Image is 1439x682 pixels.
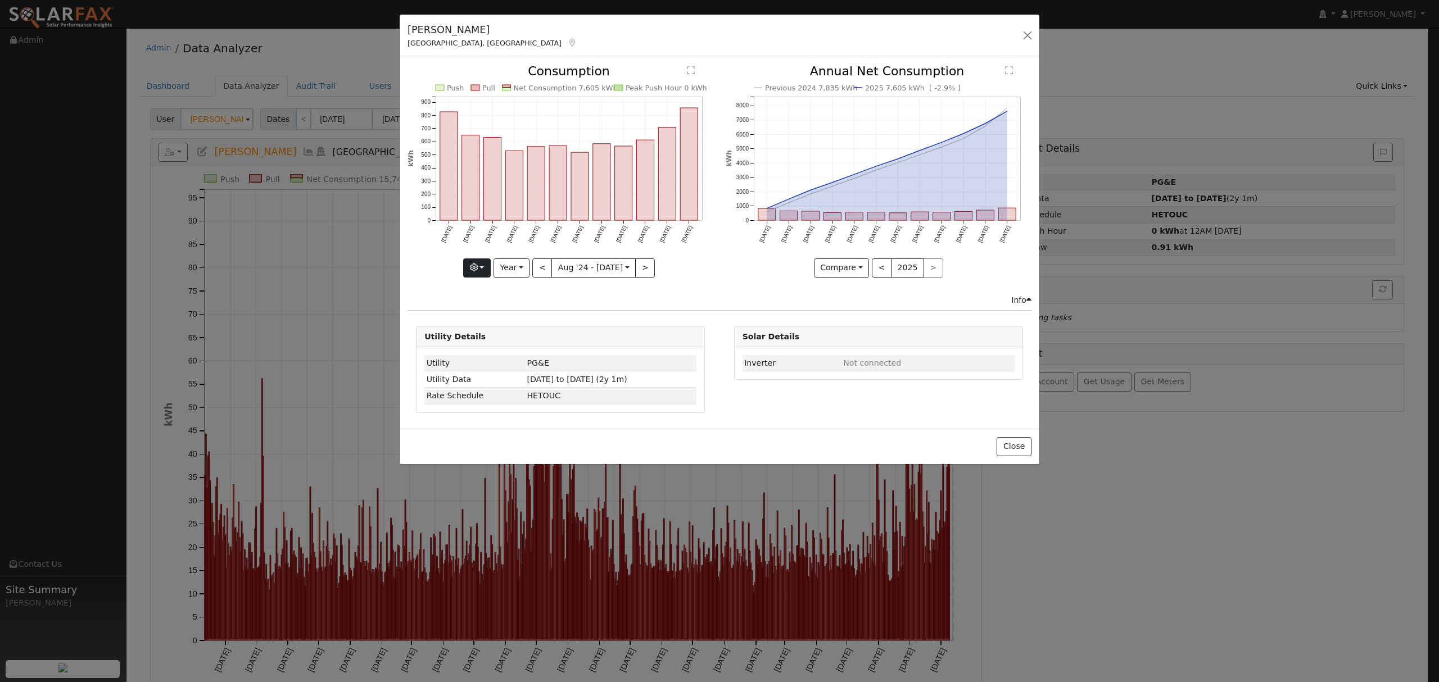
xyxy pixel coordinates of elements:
strong: Solar Details [743,332,799,341]
rect: onclick="" [440,112,458,220]
text: [DATE] [802,225,814,243]
text: [DATE] [659,225,672,243]
rect: onclick="" [637,140,654,221]
text: Previous 2024 7,835 kWh [765,84,857,92]
circle: onclick="" [764,210,769,214]
circle: onclick="" [874,164,878,169]
td: Utility Data [424,371,525,388]
text: [DATE] [911,225,924,243]
strong: Utility Details [424,332,486,341]
circle: onclick="" [808,192,813,197]
rect: onclick="" [593,144,610,220]
button: Compare [814,258,870,278]
rect: onclick="" [933,212,950,220]
text: kWh [725,151,733,167]
text: Net Consumption 7,605 kWh [514,84,618,92]
text: 100 [421,204,431,211]
text: [DATE] [528,225,541,243]
rect: onclick="" [845,212,863,220]
span: ID: 17163104, authorized: 08/11/25 [527,358,549,367]
rect: onclick="" [549,146,567,221]
text: 6000 [736,131,749,138]
text: 300 [421,178,431,184]
text: 2000 [736,189,749,195]
td: Inverter [743,355,841,371]
circle: onclick="" [786,201,791,205]
text: Push [447,84,464,92]
text: 700 [421,126,431,132]
text: [DATE] [550,225,563,243]
text: 600 [421,139,431,145]
text: [DATE] [933,225,946,243]
rect: onclick="" [889,213,907,220]
text: 7000 [736,117,749,123]
rect: onclick="" [681,108,698,220]
rect: onclick="" [484,138,501,221]
span: ID: null, authorized: None [843,358,901,367]
circle: onclick="" [830,184,835,189]
rect: onclick="" [659,128,676,220]
text: [DATE] [976,225,989,243]
text: 200 [421,191,431,197]
span: C [527,391,560,400]
rect: onclick="" [867,212,885,221]
rect: onclick="" [954,212,972,221]
rect: onclick="" [802,211,819,220]
text: [DATE] [637,225,650,243]
button: Year [494,258,530,278]
rect: onclick="" [527,147,545,220]
span: [DATE] to [DATE] (2y 1m) [527,375,627,384]
text: [DATE] [780,225,793,243]
rect: onclick="" [571,153,589,221]
text: Peak Push Hour 0 kWh [626,84,707,92]
text:  [687,66,695,75]
circle: onclick="" [983,121,988,126]
circle: onclick="" [917,153,922,157]
circle: onclick="" [939,145,944,149]
text: [DATE] [462,225,475,243]
circle: onclick="" [895,157,900,161]
text: 900 [421,99,431,106]
h5: [PERSON_NAME] [408,22,577,37]
circle: onclick="" [917,148,922,153]
div: Info [1011,294,1031,306]
text: [DATE] [681,225,694,243]
text: [DATE] [954,225,967,243]
text: 0 [745,217,749,224]
rect: onclick="" [911,212,929,221]
rect: onclick="" [506,151,523,221]
circle: onclick="" [961,137,966,141]
text: Pull [482,84,495,92]
rect: onclick="" [758,208,775,220]
text: [DATE] [889,225,902,243]
text: [DATE] [506,225,519,243]
text: [DATE] [867,225,880,243]
circle: onclick="" [808,188,813,193]
text: [DATE] [440,225,453,243]
text: 4000 [736,160,749,166]
button: < [872,258,892,278]
circle: onclick="" [895,161,900,165]
circle: onclick="" [1005,106,1010,110]
circle: onclick="" [874,168,878,172]
text: [DATE] [593,225,606,243]
button: > [635,258,655,278]
span: [GEOGRAPHIC_DATA], [GEOGRAPHIC_DATA] [408,39,562,47]
button: 2025 [891,258,924,278]
td: Rate Schedule [424,388,525,404]
button: Close [997,437,1031,456]
text: 8000 [736,103,749,109]
text: 500 [421,152,431,158]
text:  [1005,66,1013,75]
text: kWh [407,151,415,167]
rect: onclick="" [998,208,1016,221]
td: Utility [424,355,525,371]
circle: onclick="" [764,206,769,211]
text: [DATE] [571,225,584,243]
text: Consumption [528,64,610,78]
text: [DATE] [845,225,858,243]
rect: onclick="" [462,135,479,221]
text: [DATE] [615,225,628,243]
circle: onclick="" [1005,109,1010,113]
button: < [532,258,552,278]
